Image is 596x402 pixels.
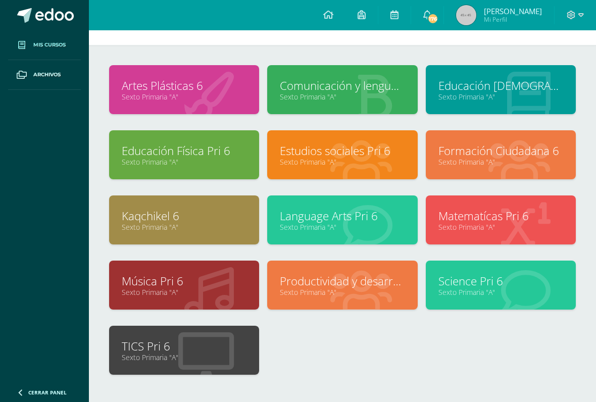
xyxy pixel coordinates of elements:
a: Artes Plásticas 6 [122,78,246,93]
a: Sexto Primaria "A" [122,287,246,297]
a: Estudios sociales Pri 6 [280,143,405,159]
a: Language Arts Pri 6 [280,208,405,224]
a: Sexto Primaria "A" [280,92,405,102]
a: Sexto Primaria "A" [122,222,246,232]
span: 176 [427,13,438,24]
a: Matematícas Pri 6 [438,208,563,224]
span: Mis cursos [33,41,66,49]
a: Sexto Primaria "A" [122,353,246,362]
a: Sexto Primaria "A" [122,92,246,102]
a: Comunicación y lenguaje Pri 6 [280,78,405,93]
a: Formación Ciudadana 6 [438,143,563,159]
a: Sexto Primaria "A" [280,287,405,297]
span: Mi Perfil [484,15,542,24]
span: Cerrar panel [28,389,67,396]
a: Science Pri 6 [438,273,563,289]
a: Sexto Primaria "A" [438,222,563,232]
a: Sexto Primaria "A" [438,157,563,167]
a: Educación [DEMOGRAPHIC_DATA] Pri 6 [438,78,563,93]
a: Mis cursos [8,30,81,60]
span: [PERSON_NAME] [484,6,542,16]
a: Sexto Primaria "A" [122,157,246,167]
a: Archivos [8,60,81,90]
span: Archivos [33,71,61,79]
a: Sexto Primaria "A" [438,92,563,102]
a: Sexto Primaria "A" [438,287,563,297]
a: Sexto Primaria "A" [280,157,405,167]
img: 45x45 [456,5,476,25]
a: Educación Física Pri 6 [122,143,246,159]
a: Sexto Primaria "A" [280,222,405,232]
a: Música Pri 6 [122,273,246,289]
a: TICS Pri 6 [122,338,246,354]
a: Productividad y desarrollo Pri 6 [280,273,405,289]
a: Kaqchikel 6 [122,208,246,224]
